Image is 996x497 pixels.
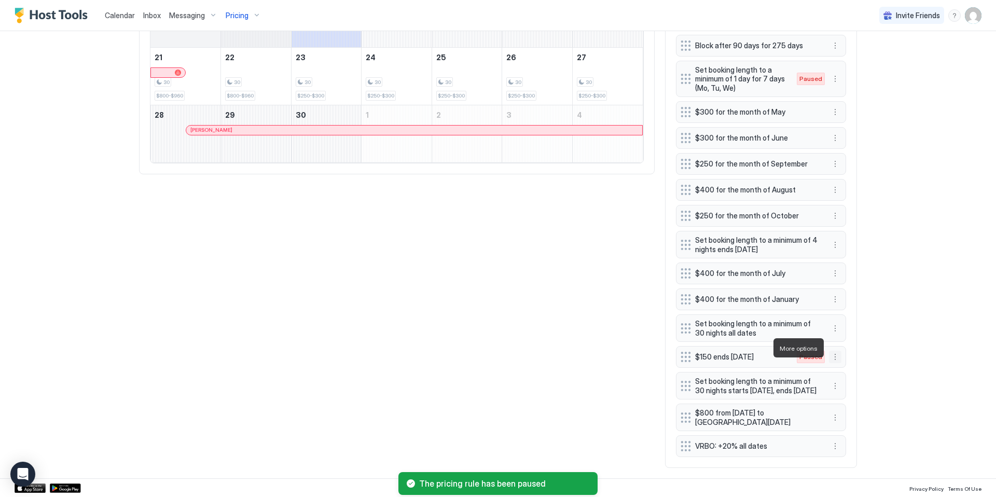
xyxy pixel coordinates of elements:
[445,79,451,86] span: 30
[150,105,220,125] a: September 28, 2025
[432,48,502,67] a: September 25, 2025
[155,111,164,119] span: 28
[190,127,638,133] div: [PERSON_NAME]
[225,53,234,62] span: 22
[105,10,135,21] a: Calendar
[508,92,535,99] span: $250-$300
[366,111,369,119] span: 1
[297,92,324,99] span: $250-$300
[829,106,841,118] button: More options
[780,344,818,352] span: More options
[829,239,841,251] button: More options
[695,133,819,143] span: $300 for the month of June
[362,47,432,105] td: September 24, 2025
[15,8,92,23] a: Host Tools Logo
[799,74,822,84] span: Paused
[829,73,841,85] div: menu
[438,92,465,99] span: $250-$300
[695,441,819,451] span: VRBO: +20% all dates
[829,39,841,52] div: menu
[226,11,248,20] span: Pricing
[829,293,841,306] button: More options
[221,105,291,125] a: September 29, 2025
[695,408,819,426] span: $800 from [DATE] to [GEOGRAPHIC_DATA][DATE]
[829,267,841,280] button: More options
[419,478,589,489] span: The pricing rule has been paused
[156,92,183,99] span: $800-$960
[695,159,819,169] span: $250 for the month of September
[305,79,311,86] span: 30
[829,239,841,251] div: menu
[366,53,376,62] span: 24
[896,11,940,20] span: Invite Friends
[829,210,841,222] div: menu
[155,53,162,62] span: 21
[829,210,841,222] button: More options
[578,92,605,99] span: $250-$300
[829,106,841,118] div: menu
[573,105,643,125] a: October 4, 2025
[150,48,220,67] a: September 21, 2025
[227,92,254,99] span: $800-$960
[436,111,441,119] span: 2
[502,105,573,162] td: October 3, 2025
[695,236,819,254] span: Set booking length to a minimum of 4 nights ends [DATE]
[965,7,981,24] div: User profile
[695,185,819,195] span: $400 for the month of August
[163,79,170,86] span: 30
[225,111,235,119] span: 29
[432,105,502,162] td: October 2, 2025
[362,48,432,67] a: September 24, 2025
[829,440,841,452] button: More options
[829,411,841,424] button: More options
[190,127,232,133] span: [PERSON_NAME]
[506,53,516,62] span: 26
[296,111,306,119] span: 30
[695,352,786,362] span: $150 ends [DATE]
[506,111,511,119] span: 3
[221,47,292,105] td: September 22, 2025
[502,48,572,67] a: September 26, 2025
[829,322,841,335] div: menu
[829,184,841,196] button: More options
[829,158,841,170] div: menu
[292,48,362,67] a: September 23, 2025
[829,322,841,335] button: More options
[829,351,841,363] div: menu
[829,380,841,392] div: menu
[367,92,394,99] span: $250-$300
[572,105,643,162] td: October 4, 2025
[432,47,502,105] td: September 25, 2025
[573,48,643,67] a: September 27, 2025
[362,105,432,125] a: October 1, 2025
[586,79,592,86] span: 30
[829,440,841,452] div: menu
[829,293,841,306] div: menu
[829,380,841,392] button: More options
[150,47,221,105] td: September 21, 2025
[515,79,521,86] span: 30
[143,11,161,20] span: Inbox
[695,319,819,337] span: Set booking length to a minimum of 30 nights all dates
[10,462,35,487] div: Open Intercom Messenger
[221,48,291,67] a: September 22, 2025
[829,132,841,144] button: More options
[695,211,819,220] span: $250 for the month of October
[695,269,819,278] span: $400 for the month of July
[829,73,841,85] button: More options
[150,105,221,162] td: September 28, 2025
[829,267,841,280] div: menu
[829,39,841,52] button: More options
[296,53,306,62] span: 23
[695,41,819,50] span: Block after 90 days for 275 days
[502,105,572,125] a: October 3, 2025
[948,9,961,22] div: menu
[436,53,446,62] span: 25
[577,111,582,119] span: 4
[572,47,643,105] td: September 27, 2025
[695,377,819,395] span: Set booking length to a minimum of 30 nights starts [DATE], ends [DATE]
[292,105,362,125] a: September 30, 2025
[695,295,819,304] span: $400 for the month of January
[829,351,841,363] button: More options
